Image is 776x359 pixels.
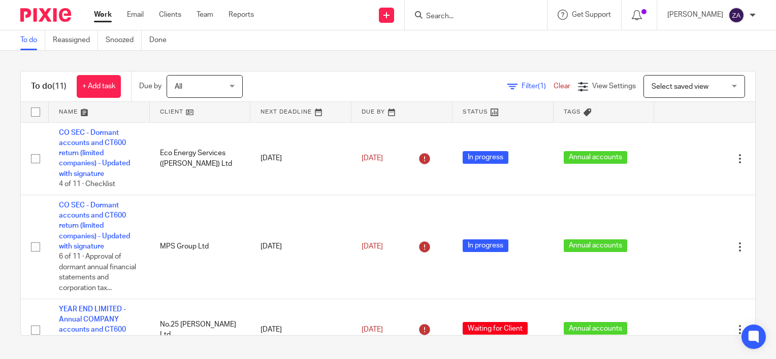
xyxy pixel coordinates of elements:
span: In progress [463,239,508,252]
h1: To do [31,81,67,92]
a: Clients [159,10,181,20]
a: Email [127,10,144,20]
p: Due by [139,81,161,91]
span: (1) [538,83,546,90]
td: MPS Group Ltd [150,195,251,299]
img: Pixie [20,8,71,22]
span: Annual accounts [564,322,627,335]
span: (11) [52,82,67,90]
span: View Settings [592,83,636,90]
span: Select saved view [652,83,708,90]
a: YEAR END LIMITED - Annual COMPANY accounts and CT600 return [59,306,126,344]
td: [DATE] [250,122,351,195]
a: To do [20,30,45,50]
img: svg%3E [728,7,745,23]
a: Work [94,10,112,20]
a: Team [197,10,213,20]
span: Get Support [572,11,611,18]
a: Done [149,30,174,50]
span: In progress [463,151,508,164]
span: [DATE] [362,155,383,162]
span: [DATE] [362,326,383,333]
td: Eco Energy Services ([PERSON_NAME]) Ltd [150,122,251,195]
span: Waiting for Client [463,322,528,335]
a: Reports [229,10,254,20]
span: Tags [564,109,581,115]
p: [PERSON_NAME] [667,10,723,20]
a: Clear [554,83,570,90]
input: Search [425,12,516,21]
td: [DATE] [250,195,351,299]
span: 6 of 11 · Approval of dormant annual financial statements and corporation tax... [59,253,136,292]
a: CO SEC - Dormant accounts and CT600 return (limited companies) - Updated with signature [59,129,130,177]
span: [DATE] [362,243,383,250]
span: Filter [522,83,554,90]
a: Reassigned [53,30,98,50]
a: + Add task [77,75,121,98]
a: Snoozed [106,30,142,50]
span: All [175,83,182,90]
span: Annual accounts [564,151,627,164]
span: Annual accounts [564,239,627,252]
span: 4 of 11 · Checklist [59,181,115,188]
a: CO SEC - Dormant accounts and CT600 return (limited companies) - Updated with signature [59,202,130,250]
